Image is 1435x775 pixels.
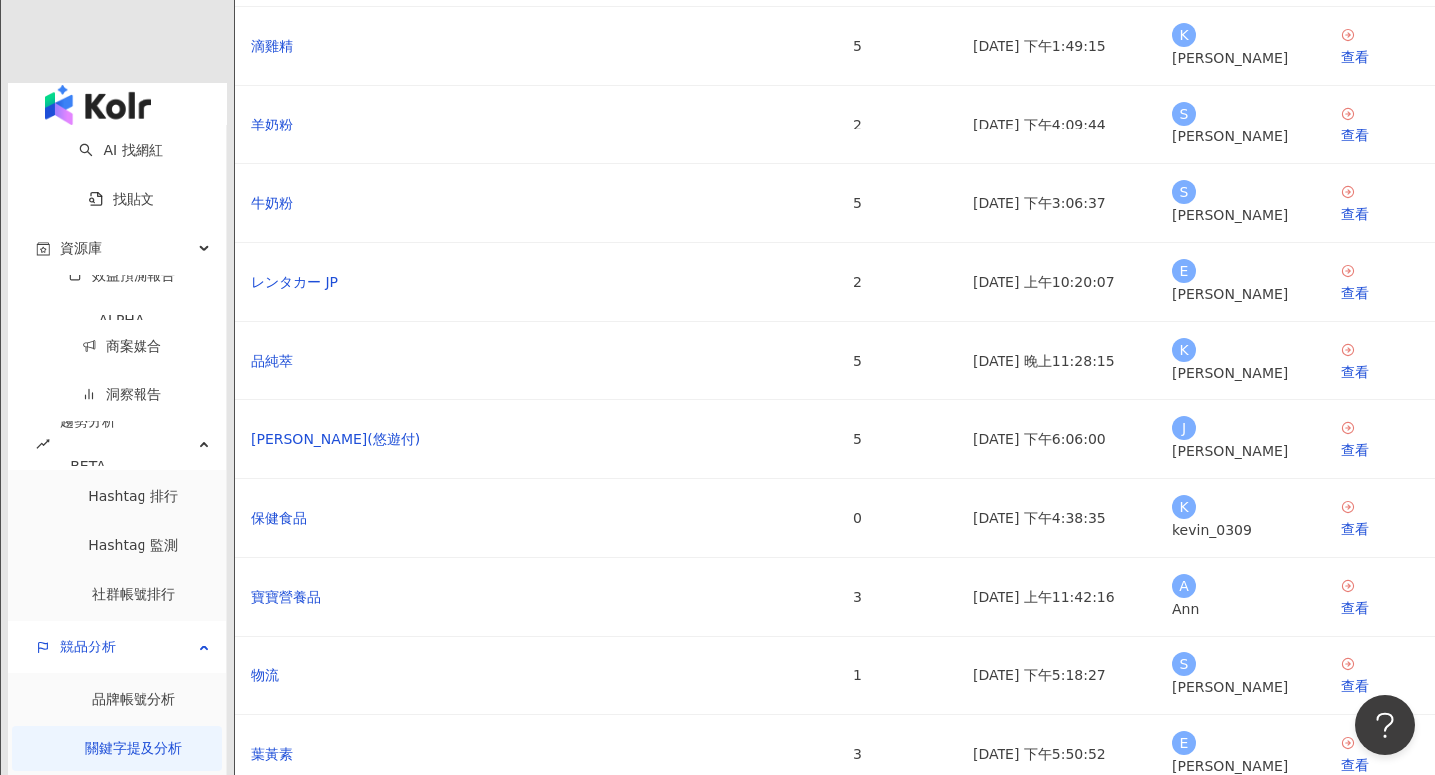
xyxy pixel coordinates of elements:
td: [DATE] 下午4:38:35 [957,479,1156,558]
a: 查看 [1341,420,1419,461]
div: Ann [1172,598,1309,620]
td: 5 [837,7,957,86]
a: 寶寶營養品 [251,586,321,608]
span: S [1180,103,1189,125]
div: 查看 [1341,46,1419,68]
span: S [1180,653,1189,675]
a: 洞察報告 [82,387,161,402]
div: kevin_0309 [1172,519,1309,541]
a: 查看 [1341,499,1419,540]
div: BETA [60,444,116,489]
td: [DATE] 上午11:42:16 [957,558,1156,637]
span: K [1179,496,1188,518]
div: [PERSON_NAME] [1172,676,1309,698]
div: 查看 [1341,125,1419,146]
img: logo [45,85,151,125]
a: 社群帳號排行 [92,586,175,602]
a: 葉黃素 [251,743,293,765]
td: [DATE] 晚上11:28:15 [957,322,1156,400]
td: 2 [837,243,957,322]
a: 物流 [251,664,279,686]
span: E [1180,260,1189,282]
td: [DATE] 下午4:09:44 [957,86,1156,164]
a: 查看 [1341,656,1419,697]
td: [DATE] 下午1:49:15 [957,7,1156,86]
td: 0 [837,479,957,558]
iframe: Help Scout Beacon - Open [1355,695,1415,755]
a: searchAI 找網紅 [79,142,162,158]
td: [DATE] 下午5:18:27 [957,637,1156,715]
a: 查看 [1341,106,1419,146]
td: 5 [837,322,957,400]
a: 查看 [1341,263,1419,304]
div: 查看 [1341,361,1419,383]
a: 保健食品 [251,507,307,529]
span: S [1180,181,1189,203]
div: [PERSON_NAME] [1172,126,1309,147]
span: E [1180,732,1189,754]
td: 5 [837,400,957,479]
div: [PERSON_NAME] [1172,204,1309,226]
div: [PERSON_NAME] [1172,362,1309,384]
span: 競品分析 [60,625,116,669]
a: Hashtag 監測 [88,537,178,553]
a: 查看 [1341,578,1419,619]
a: 查看 [1341,27,1419,68]
a: 查看 [1341,342,1419,383]
a: 關鍵字提及分析 [85,740,182,756]
span: J [1182,417,1186,439]
td: [DATE] 下午6:06:00 [957,400,1156,479]
a: 品牌帳號分析 [92,691,175,707]
a: レンタカー JP [251,271,338,293]
td: [DATE] 上午10:20:07 [957,243,1156,322]
div: [PERSON_NAME] [1172,283,1309,305]
a: 羊奶粉 [251,114,293,135]
td: 3 [837,558,957,637]
a: 滴雞精 [251,35,293,57]
a: 商案媒合 [82,338,161,354]
div: 查看 [1341,518,1419,540]
div: 查看 [1341,675,1419,697]
td: 5 [837,164,957,243]
a: 品純萃 [251,350,293,372]
div: [PERSON_NAME] [1172,47,1309,69]
a: Hashtag 排行 [88,488,178,504]
div: 查看 [1341,597,1419,619]
div: 查看 [1341,203,1419,225]
td: [DATE] 下午3:06:37 [957,164,1156,243]
div: 查看 [1341,282,1419,304]
span: A [1179,575,1189,597]
span: 資源庫 [60,226,102,271]
div: [PERSON_NAME] [1172,440,1309,462]
div: 查看 [1341,439,1419,461]
a: [PERSON_NAME](悠遊付) [251,428,420,450]
span: K [1179,339,1188,361]
td: 2 [837,86,957,164]
span: 趨勢分析 [60,399,116,489]
td: 1 [837,637,957,715]
a: 找貼文 [89,191,154,207]
a: 查看 [1341,184,1419,225]
span: K [1179,24,1188,46]
a: 效益預測報告ALPHA [36,267,206,343]
span: rise [36,437,50,451]
a: 牛奶粉 [251,192,293,214]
